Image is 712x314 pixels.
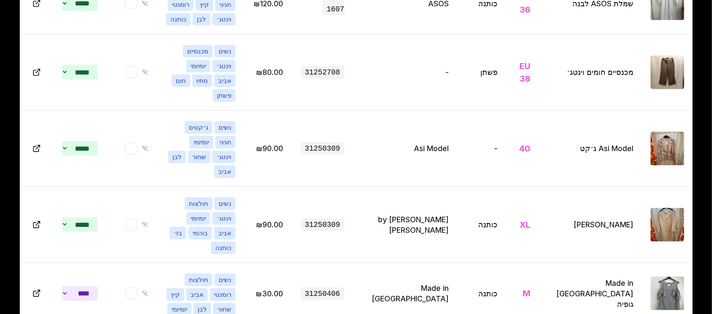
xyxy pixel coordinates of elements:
[185,274,212,286] span: חולצות
[651,277,684,310] img: Made in Italy גופיה
[193,13,210,26] span: לבן
[212,212,236,225] span: וינטג׳
[28,140,45,157] button: Open in new tab
[301,66,344,79] span: 31252708
[256,68,283,77] span: ערוך מחיר
[539,110,642,186] td: Asi Model ג׳קט
[188,227,212,239] span: בוהמי
[172,75,190,87] span: חום
[214,227,236,239] span: אביב
[212,13,236,26] span: וינטג׳
[28,64,45,81] button: Open in new tab
[166,13,191,26] span: כותנה
[185,121,212,134] span: ג׳קטים
[183,45,212,58] span: מכנסיים
[28,285,45,302] button: Open in new tab
[188,151,210,163] span: שחור
[214,165,236,178] span: אביב
[353,110,457,186] td: Asi Model
[539,34,642,110] td: מכנסיים חומים וינטג׳
[214,75,236,87] span: אביב
[214,45,236,58] span: נשים
[353,34,457,110] td: -
[457,110,506,186] td: -
[506,186,539,263] td: XL
[214,121,236,134] span: נשים
[210,288,236,301] span: רומנטי
[212,151,236,163] span: וינטג׳
[651,56,684,89] img: מכנסיים חומים וינטג׳
[211,242,236,254] span: כותנה
[256,220,283,229] span: ערוך מחיר
[185,197,212,210] span: חולצות
[215,136,236,149] span: חגיגי
[301,287,344,300] span: 31250406
[169,227,186,239] span: בז׳
[457,34,506,110] td: פשתן
[167,288,184,301] span: קיץ
[186,60,210,72] span: יומיומי
[256,144,283,153] span: ערוך מחיר
[651,132,684,165] img: Asi Model ג׳קט
[212,60,236,72] span: וינטג׳
[192,75,212,87] span: סתיו
[651,208,684,242] img: Elisabeth Tunic
[214,197,236,210] span: נשים
[189,136,213,149] span: יומיומי
[214,274,236,286] span: נשים
[186,212,210,225] span: יומיומי
[457,186,506,263] td: כותנה
[506,110,539,186] td: 40
[168,151,186,163] span: לבן
[213,89,236,102] span: פשתן
[301,142,344,155] span: 31250309
[186,288,208,301] span: אביב
[28,216,45,233] button: Open in new tab
[506,34,539,110] td: EU 38
[353,186,457,263] td: [PERSON_NAME] by [PERSON_NAME]
[256,289,283,298] span: ערוך מחיר
[301,218,344,231] span: 31250309
[539,186,642,263] td: [PERSON_NAME]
